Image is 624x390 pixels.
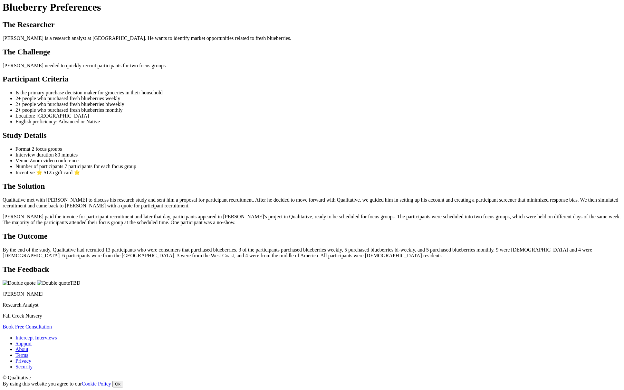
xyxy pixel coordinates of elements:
h2: The Feedback [3,265,621,274]
a: Cookie Policy [82,381,111,386]
li: 2+ people who purchased fresh blueberries weekly [15,96,621,101]
h2: Participant Criteria [3,75,621,83]
li: 2+ people who purchased fresh blueberries monthly [15,107,621,113]
span: 7 participants for each focus group [64,164,136,169]
h2: The Solution [3,182,621,191]
p: Qualitative met with [PERSON_NAME] to discuss his research study and sent him a proposal for part... [3,197,621,209]
span: Incentive [15,170,35,175]
div: By using this website you agree to our [3,381,621,387]
li: Is the primary purchase decision maker for groceries in their household [15,90,621,96]
a: Intercept Interviews [15,335,57,340]
img: Double quote [3,280,36,286]
li: 2+ people who purchased fresh blueberries biweekly [15,101,621,107]
p: [PERSON_NAME] is a research analyst at [GEOGRAPHIC_DATA]. He wants to identify market opportuniti... [3,35,621,41]
p: Fall Creek Nursery [3,313,621,319]
a: Security [15,364,33,369]
h2: The Researcher [3,20,621,29]
img: Double quote [37,280,70,286]
a: Terms [15,352,28,358]
h1: Blueberry Preferences [3,1,621,13]
li: English proficiency: Advanced or Native [15,119,621,125]
span: ⭐ $125 gift card ⭐ [36,170,81,175]
span: Format [15,146,30,152]
a: Support [15,341,32,346]
div: © Qualitative [3,375,621,381]
h2: The Outcome [3,232,621,241]
p: [PERSON_NAME] needed to quickly recruit participants for two focus groups. [3,63,621,69]
p: By the end of the study, Qualitative had recruited 13 participants who were consumers that purcha... [3,247,621,259]
span: 80 minutes [55,152,78,157]
span: Interview duration [15,152,54,157]
p: [PERSON_NAME] paid the invoice for participant recruitment and later that day, participants appea... [3,214,621,225]
li: Location: [GEOGRAPHIC_DATA] [15,113,621,119]
p: Research Analyst [3,302,621,308]
p: [PERSON_NAME] [3,291,621,297]
button: Ok [112,381,123,387]
h2: The Challenge [3,48,621,56]
span: Zoom video conference [30,158,79,163]
p: TBD [3,280,621,286]
a: Privacy [15,358,31,364]
h2: Study Details [3,131,621,140]
span: 2 focus groups [32,146,62,152]
a: Book Free Consultation [3,324,52,329]
a: About [15,347,28,352]
iframe: Chat Widget [592,359,624,390]
span: Venue [15,158,28,163]
span: Number of participants [15,164,63,169]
